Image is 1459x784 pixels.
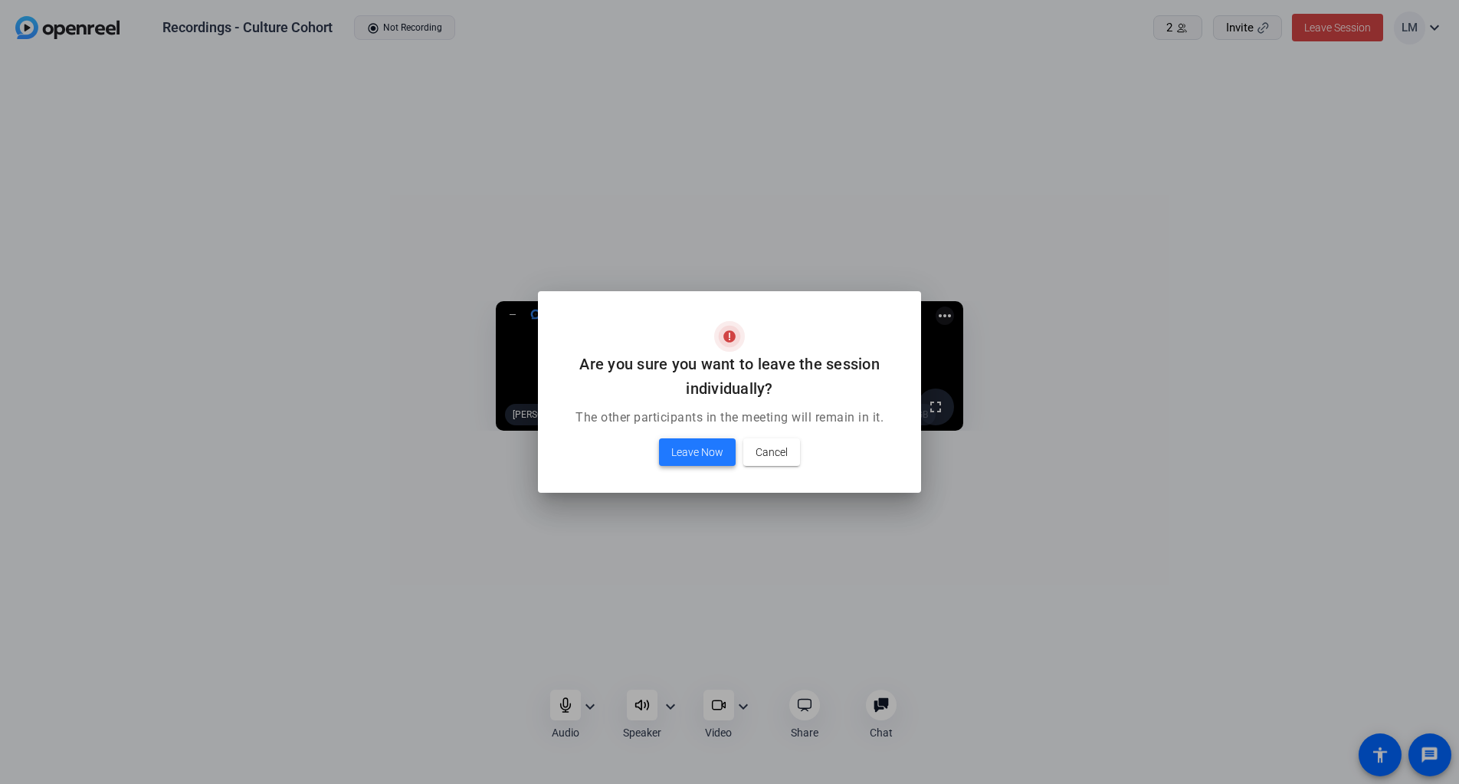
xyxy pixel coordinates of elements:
[556,352,903,401] h2: Are you sure you want to leave the session individually?
[743,438,800,466] button: Cancel
[756,443,788,461] span: Cancel
[556,408,903,427] p: The other participants in the meeting will remain in it.
[659,438,736,466] button: Leave Now
[671,443,723,461] span: Leave Now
